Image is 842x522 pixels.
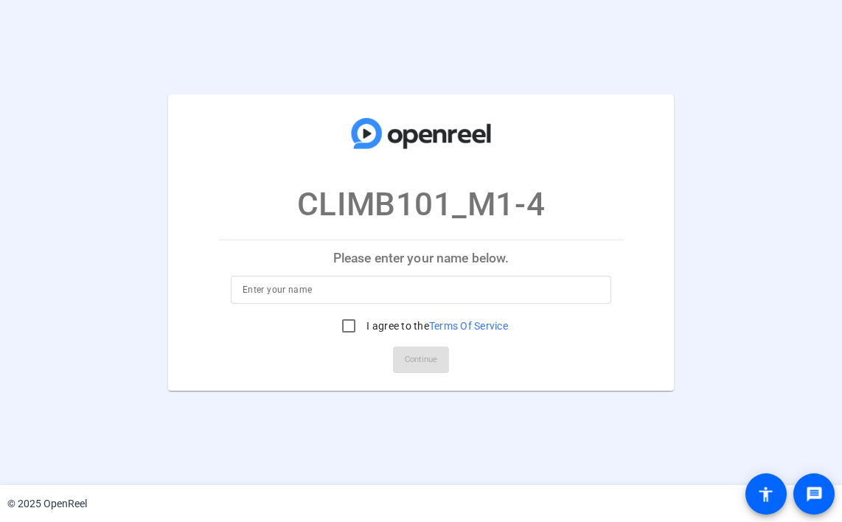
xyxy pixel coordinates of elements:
[429,320,508,332] a: Terms Of Service
[243,281,599,299] input: Enter your name
[363,319,508,333] label: I agree to the
[805,485,823,503] mat-icon: message
[757,485,775,503] mat-icon: accessibility
[219,240,623,276] p: Please enter your name below.
[347,109,495,158] img: company-logo
[7,496,87,512] div: © 2025 OpenReel
[297,180,545,229] p: CLIMB101_M1-4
